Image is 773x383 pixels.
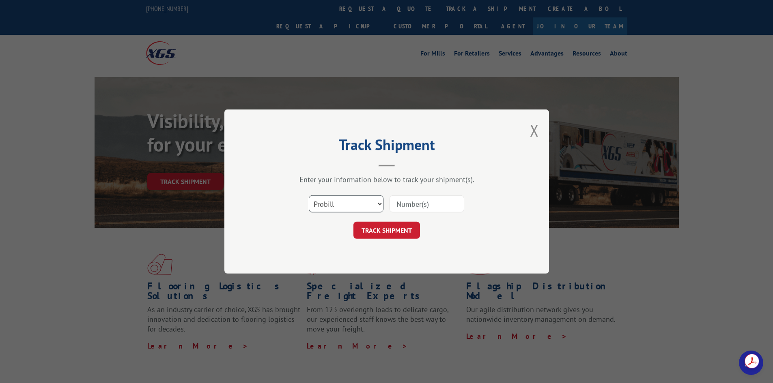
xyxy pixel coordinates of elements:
button: Close modal [530,120,539,141]
button: TRACK SHIPMENT [353,222,420,239]
h2: Track Shipment [265,139,508,154]
input: Number(s) [390,195,464,212]
div: Enter your information below to track your shipment(s). [265,175,508,184]
div: Open chat [739,351,763,375]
